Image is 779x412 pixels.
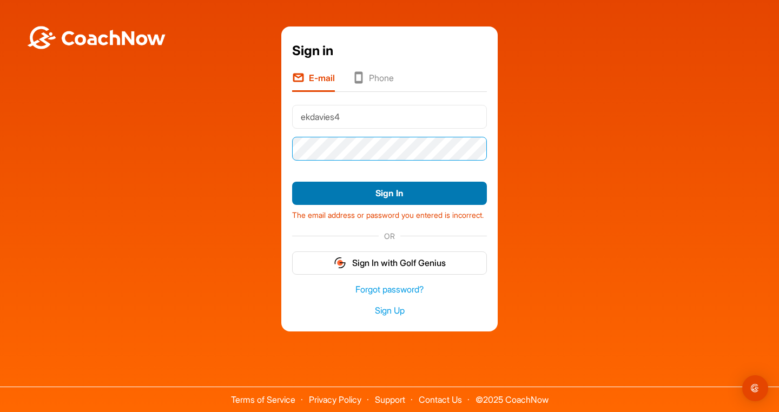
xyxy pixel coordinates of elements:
[333,256,347,269] img: gg_logo
[375,394,405,405] a: Support
[309,394,361,405] a: Privacy Policy
[352,71,394,92] li: Phone
[292,205,487,221] div: The email address or password you entered is incorrect.
[292,182,487,205] button: Sign In
[292,304,487,317] a: Sign Up
[292,251,487,275] button: Sign In with Golf Genius
[26,26,167,49] img: BwLJSsUCoWCh5upNqxVrqldRgqLPVwmV24tXu5FoVAoFEpwwqQ3VIfuoInZCoVCoTD4vwADAC3ZFMkVEQFDAAAAAElFTkSuQmCC
[292,41,487,61] div: Sign in
[292,71,335,92] li: E-mail
[419,394,462,405] a: Contact Us
[292,105,487,129] input: E-mail
[470,387,554,404] span: © 2025 CoachNow
[292,283,487,296] a: Forgot password?
[231,394,295,405] a: Terms of Service
[379,230,400,242] span: OR
[742,375,768,401] div: Open Intercom Messenger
